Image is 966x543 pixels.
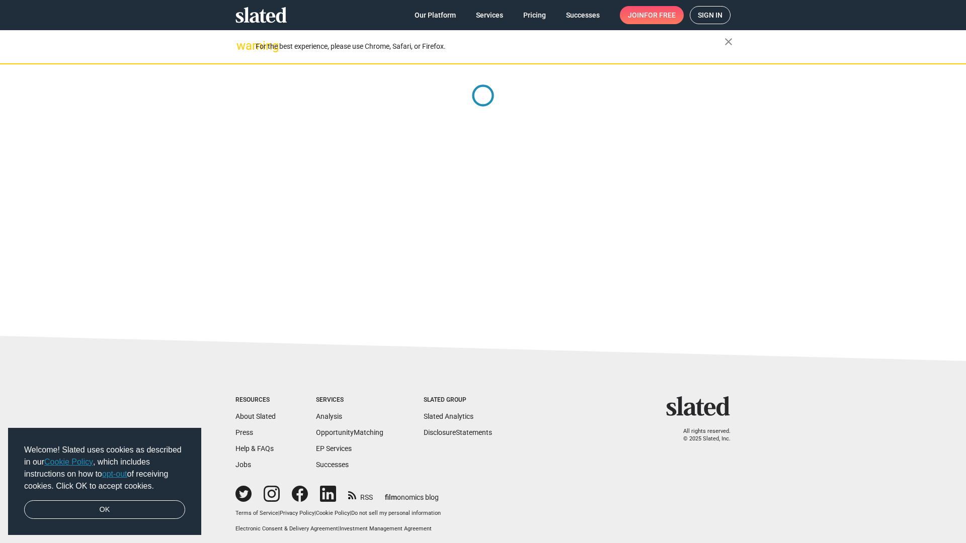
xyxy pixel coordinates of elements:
[316,412,342,420] a: Analysis
[385,485,439,502] a: filmonomics blog
[44,458,93,466] a: Cookie Policy
[620,6,684,24] a: Joinfor free
[340,525,432,532] a: Investment Management Agreement
[236,40,249,52] mat-icon: warning
[338,525,340,532] span: |
[316,396,383,404] div: Services
[235,461,251,469] a: Jobs
[24,444,185,492] span: Welcome! Slated uses cookies as described in our , which includes instructions on how to of recei...
[235,444,274,452] a: Help & FAQs
[235,396,276,404] div: Resources
[476,6,503,24] span: Services
[415,6,456,24] span: Our Platform
[102,470,127,478] a: opt-out
[673,428,731,442] p: All rights reserved. © 2025 Slated, Inc.
[280,510,314,516] a: Privacy Policy
[350,510,351,516] span: |
[256,40,725,53] div: For the best experience, please use Chrome, Safari, or Firefox.
[316,444,352,452] a: EP Services
[8,428,201,535] div: cookieconsent
[235,525,338,532] a: Electronic Consent & Delivery Agreement
[698,7,722,24] span: Sign in
[558,6,608,24] a: Successes
[316,510,350,516] a: Cookie Policy
[515,6,554,24] a: Pricing
[523,6,546,24] span: Pricing
[424,396,492,404] div: Slated Group
[314,510,316,516] span: |
[690,6,731,24] a: Sign in
[407,6,464,24] a: Our Platform
[235,428,253,436] a: Press
[468,6,511,24] a: Services
[348,487,373,502] a: RSS
[235,510,278,516] a: Terms of Service
[235,412,276,420] a: About Slated
[316,461,349,469] a: Successes
[385,493,397,501] span: film
[424,428,492,436] a: DisclosureStatements
[278,510,280,516] span: |
[424,412,473,420] a: Slated Analytics
[628,6,676,24] span: Join
[351,510,441,517] button: Do not sell my personal information
[316,428,383,436] a: OpportunityMatching
[566,6,600,24] span: Successes
[722,36,735,48] mat-icon: close
[644,6,676,24] span: for free
[24,500,185,519] a: dismiss cookie message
